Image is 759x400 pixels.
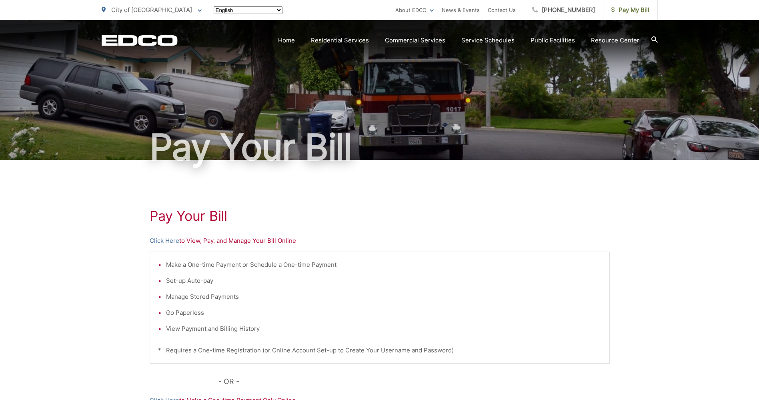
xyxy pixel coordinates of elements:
[111,6,192,14] span: City of [GEOGRAPHIC_DATA]
[158,346,601,355] p: * Requires a One-time Registration (or Online Account Set-up to Create Your Username and Password)
[591,36,639,45] a: Resource Center
[166,324,601,334] li: View Payment and Billing History
[102,127,658,167] h1: Pay Your Bill
[278,36,295,45] a: Home
[150,236,179,246] a: Click Here
[150,236,610,246] p: to View, Pay, and Manage Your Bill Online
[461,36,515,45] a: Service Schedules
[166,308,601,318] li: Go Paperless
[385,36,445,45] a: Commercial Services
[311,36,369,45] a: Residential Services
[102,35,178,46] a: EDCD logo. Return to the homepage.
[442,5,480,15] a: News & Events
[218,376,610,388] p: - OR -
[150,208,610,224] h1: Pay Your Bill
[611,5,649,15] span: Pay My Bill
[395,5,434,15] a: About EDCO
[166,276,601,286] li: Set-up Auto-pay
[166,292,601,302] li: Manage Stored Payments
[488,5,516,15] a: Contact Us
[214,6,282,14] select: Select a language
[531,36,575,45] a: Public Facilities
[166,260,601,270] li: Make a One-time Payment or Schedule a One-time Payment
